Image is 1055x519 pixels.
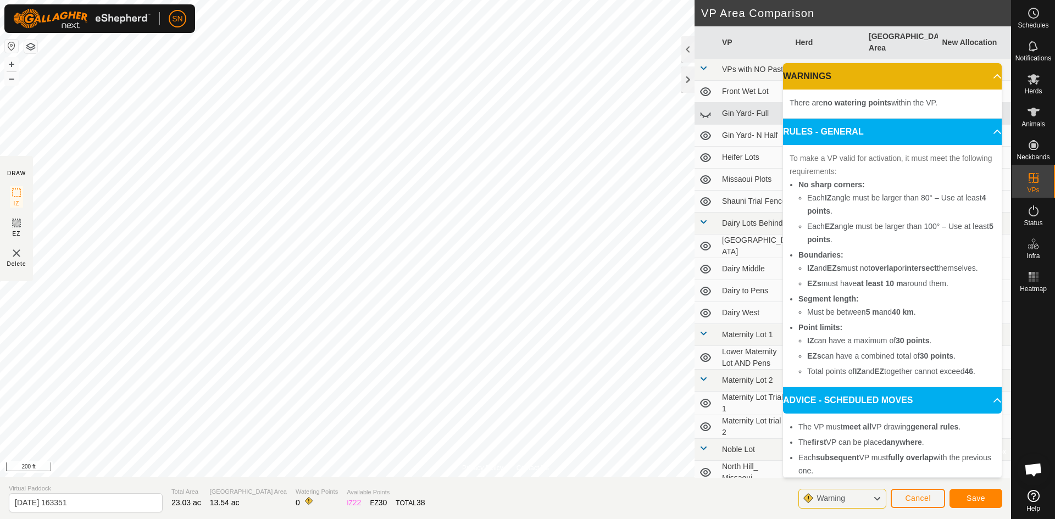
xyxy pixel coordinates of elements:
b: IZ [807,336,814,345]
span: 0 [296,498,300,507]
b: 30 points [896,336,929,345]
span: Schedules [1018,22,1048,29]
td: Shauni Trial Fence [718,191,791,213]
td: Lower Maternity Lot AND Pens [718,346,791,370]
td: Maternity Lot trial 2 [718,415,791,439]
b: EZ [825,222,835,231]
span: Total Area [171,487,201,496]
span: There are within the VP. [790,98,937,107]
td: Missaoui Plots [718,169,791,191]
b: 5 points [807,222,993,244]
span: Warning [817,494,845,503]
span: 38 [417,498,425,507]
b: anywhere [886,438,922,447]
b: subsequent [816,453,859,462]
td: Dairy West [718,302,791,324]
a: Privacy Policy [462,463,503,473]
li: Each angle must be larger than 100° – Use at least . [807,220,995,246]
p-accordion-header: RULES - GENERAL [783,119,1002,145]
li: The VP must VP drawing . [798,420,995,433]
div: TOTAL [396,497,425,509]
span: RULES - GENERAL [783,125,864,138]
b: IZ [854,367,861,376]
b: at least 10 m [857,279,903,288]
img: Gallagher Logo [13,9,151,29]
b: overlap [870,264,898,272]
button: Save [949,489,1002,508]
div: IZ [347,497,361,509]
li: Must be between and . [807,305,995,319]
b: 5 m [866,308,879,316]
span: Notifications [1015,55,1051,62]
b: Segment length: [798,294,859,303]
b: 46 [964,367,973,376]
span: VPs with NO Pasture [722,65,795,74]
button: – [5,72,18,85]
p-accordion-header: WARNINGS [783,63,1002,90]
span: 23.03 ac [171,498,201,507]
th: [GEOGRAPHIC_DATA] Area [864,26,938,59]
b: EZs [807,279,821,288]
li: Total points of and together cannot exceed . [807,365,995,378]
b: IZ [825,193,831,202]
th: VP [718,26,791,59]
li: Each angle must be larger than 80° – Use at least . [807,191,995,217]
li: can have a maximum of . [807,334,995,347]
td: Front Wet Lot [718,81,791,103]
td: [GEOGRAPHIC_DATA] [718,235,791,258]
div: EZ [370,497,387,509]
button: Cancel [891,489,945,508]
a: Help [1012,485,1055,516]
li: must have around them. [807,277,995,290]
b: EZs [807,351,821,360]
li: The VP can be placed . [798,436,995,449]
span: Heatmap [1020,286,1047,292]
span: VPs [1027,187,1039,193]
b: Point limits: [798,323,842,332]
span: 22 [353,498,362,507]
span: ADVICE - SCHEDULED MOVES [783,394,913,407]
span: Delete [7,260,26,268]
td: Gin Yard- Full [718,103,791,125]
span: Save [967,494,985,503]
b: 30 points [920,351,953,360]
b: EZs [827,264,841,272]
p-accordion-content: ADVICE - SCHEDULED MOVES [783,414,1002,501]
th: Herd [791,26,865,59]
b: meet all [843,422,871,431]
span: Virtual Paddock [9,484,163,493]
span: SN [172,13,182,25]
span: Infra [1026,253,1040,259]
span: Neckbands [1017,154,1050,160]
p-accordion-content: RULES - GENERAL [783,145,1002,387]
b: EZ [874,367,884,376]
p-accordion-content: WARNINGS [783,90,1002,118]
button: + [5,58,18,71]
b: 40 km [892,308,914,316]
p-accordion-header: ADVICE - SCHEDULED MOVES [783,387,1002,414]
th: New Allocation [938,26,1012,59]
span: Maternity Lot 1 [722,330,773,339]
b: No sharp corners: [798,180,865,189]
span: IZ [14,199,20,208]
span: Dairy Lots Behind Barn [722,219,801,227]
td: Gin Yard- N Half [718,125,791,147]
h2: VP Area Comparison [701,7,1011,20]
span: Help [1026,505,1040,512]
b: 4 points [807,193,986,215]
div: Open chat [1017,453,1050,486]
td: Dairy to Pens [718,280,791,302]
span: [GEOGRAPHIC_DATA] Area [210,487,287,496]
span: Status [1024,220,1042,226]
b: first [812,438,826,447]
span: 30 [379,498,387,507]
td: Dairy Middle [718,258,791,280]
span: Available Points [347,488,425,497]
span: Maternity Lot 2 [722,376,773,384]
span: Watering Points [296,487,338,496]
span: Cancel [905,494,931,503]
b: no watering points [823,98,891,107]
li: and must not or themselves. [807,261,995,275]
a: Contact Us [517,463,549,473]
b: Boundaries: [798,250,843,259]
